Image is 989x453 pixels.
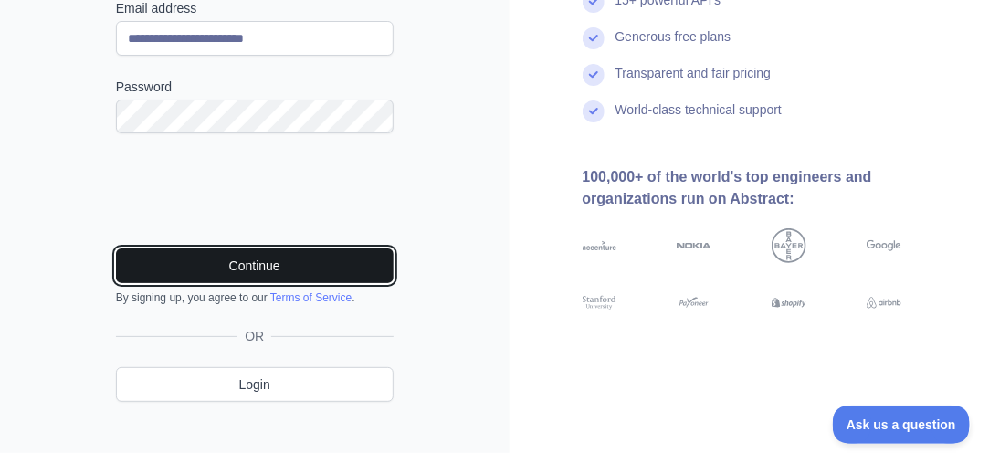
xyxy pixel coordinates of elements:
a: Login [116,367,394,402]
img: shopify [772,294,806,311]
div: World-class technical support [615,100,783,137]
img: check mark [583,27,605,49]
img: bayer [772,228,806,263]
div: Generous free plans [615,27,731,64]
img: airbnb [867,294,901,311]
iframe: reCAPTCHA [116,155,394,226]
div: Transparent and fair pricing [615,64,772,100]
label: Password [116,78,394,96]
div: 100,000+ of the world's top engineers and organizations run on Abstract: [583,166,961,210]
img: payoneer [677,294,711,311]
img: accenture [583,228,617,263]
img: stanford university [583,294,617,311]
img: nokia [677,228,711,263]
iframe: Toggle Customer Support [833,406,971,444]
div: By signing up, you agree to our . [116,290,394,305]
img: google [867,228,901,263]
button: Continue [116,248,394,283]
span: OR [237,327,271,345]
img: check mark [583,100,605,122]
a: Terms of Service [270,291,352,304]
img: check mark [583,64,605,86]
